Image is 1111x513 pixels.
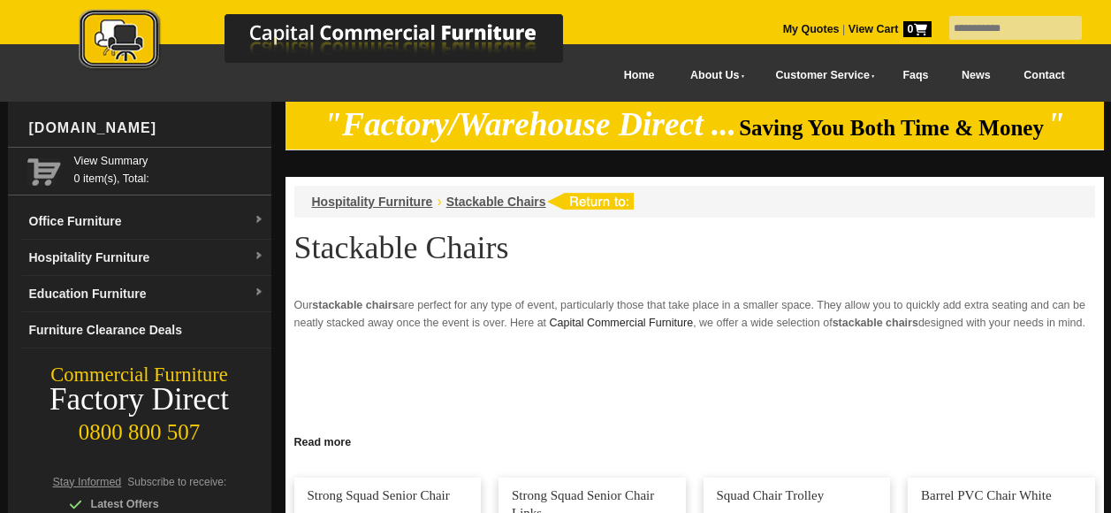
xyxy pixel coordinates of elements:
div: Latest Offers [69,495,237,513]
a: News [945,56,1007,96]
a: About Us [671,56,756,96]
h1: Stackable Chairs [294,231,1095,264]
span: 0 [903,21,932,37]
span: Saving You Both Time & Money [739,116,1044,140]
a: Hospitality Furnituredropdown [22,240,271,276]
img: dropdown [254,251,264,262]
span: Stay Informed [53,476,122,488]
a: View Summary [74,152,264,170]
li: › [437,193,441,211]
a: Capital Commercial Furniture [550,317,694,329]
div: Factory Direct [8,387,271,412]
a: Stackable Chairs [446,195,546,209]
a: Contact [1007,56,1081,96]
a: My Quotes [783,23,840,35]
em: " [1046,106,1065,142]
a: Furniture Clearance Deals [22,312,271,348]
img: dropdown [254,215,264,226]
strong: stackable chairs [312,299,398,311]
a: Capital Commercial Furniture Logo [30,9,649,79]
a: Education Furnituredropdown [22,276,271,312]
a: Customer Service [756,56,886,96]
strong: stackable chairs [833,317,918,329]
a: Click to read more [285,429,1104,451]
div: 0800 800 507 [8,411,271,445]
em: "Factory/Warehouse Direct ... [323,106,736,142]
span: Subscribe to receive: [127,476,226,488]
a: View Cart0 [845,23,931,35]
div: [DOMAIN_NAME] [22,102,271,155]
img: dropdown [254,287,264,298]
a: Office Furnituredropdown [22,203,271,240]
p: Our are perfect for any type of event, particularly those that take place in a smaller space. The... [294,296,1095,332]
span: 0 item(s), Total: [74,152,264,185]
a: Hospitality Furniture [312,195,433,209]
img: return to [546,193,634,210]
img: Capital Commercial Furniture Logo [30,9,649,73]
div: Commercial Furniture [8,363,271,387]
strong: View Cart [848,23,932,35]
a: Faqs [887,56,946,96]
